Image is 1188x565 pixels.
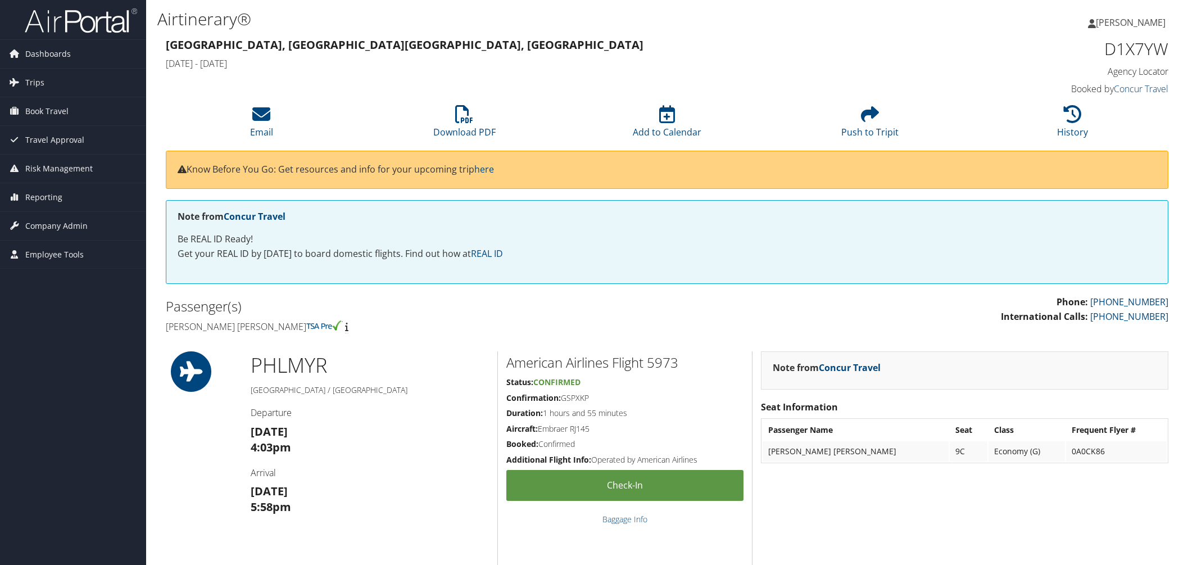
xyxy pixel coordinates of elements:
a: here [474,163,494,175]
span: Reporting [25,183,62,211]
a: Download PDF [433,111,496,138]
a: Add to Calendar [633,111,701,138]
h5: [GEOGRAPHIC_DATA] / [GEOGRAPHIC_DATA] [251,385,489,396]
a: History [1057,111,1088,138]
h4: Departure [251,406,489,419]
span: Risk Management [25,155,93,183]
td: Economy (G) [989,441,1065,462]
span: Dashboards [25,40,71,68]
h4: Booked by [931,83,1169,95]
strong: Note from [178,210,285,223]
a: Concur Travel [224,210,285,223]
h4: [DATE] - [DATE] [166,57,914,70]
p: Be REAL ID Ready! Get your REAL ID by [DATE] to board domestic flights. Find out how at [178,232,1157,261]
strong: [GEOGRAPHIC_DATA], [GEOGRAPHIC_DATA] [GEOGRAPHIC_DATA], [GEOGRAPHIC_DATA] [166,37,643,52]
a: [PERSON_NAME] [1088,6,1177,39]
strong: 4:03pm [251,440,291,455]
h4: [PERSON_NAME] [PERSON_NAME] [166,320,659,333]
a: Concur Travel [1114,83,1168,95]
a: Concur Travel [819,361,881,374]
td: [PERSON_NAME] [PERSON_NAME] [763,441,949,462]
a: [PHONE_NUMBER] [1090,296,1168,308]
strong: International Calls: [1001,310,1088,323]
a: REAL ID [471,247,503,260]
strong: Phone: [1056,296,1088,308]
img: tsa-precheck.png [306,320,343,331]
h2: Passenger(s) [166,297,659,316]
h5: GSPXKP [506,392,744,404]
strong: [DATE] [251,424,288,439]
h5: 1 hours and 55 minutes [506,408,744,419]
strong: Note from [773,361,881,374]
span: Employee Tools [25,241,84,269]
span: Trips [25,69,44,97]
img: airportal-logo.png [25,7,137,34]
h4: Arrival [251,467,489,479]
a: Email [250,111,273,138]
span: Travel Approval [25,126,84,154]
strong: Additional Flight Info: [506,454,591,465]
h5: Confirmed [506,439,744,450]
th: Passenger Name [763,420,949,440]
span: [PERSON_NAME] [1096,16,1166,29]
strong: Confirmation: [506,392,561,403]
strong: Seat Information [761,401,838,413]
th: Frequent Flyer # [1066,420,1167,440]
td: 9C [950,441,987,462]
strong: [DATE] [251,483,288,499]
strong: Status: [506,377,533,387]
a: [PHONE_NUMBER] [1090,310,1168,323]
strong: Aircraft: [506,423,538,434]
p: Know Before You Go: Get resources and info for your upcoming trip [178,162,1157,177]
span: Book Travel [25,97,69,125]
h1: PHL MYR [251,351,489,379]
strong: Booked: [506,439,538,449]
span: Company Admin [25,212,88,240]
th: Seat [950,420,987,440]
span: Confirmed [533,377,581,387]
a: Check-in [506,470,744,501]
th: Class [989,420,1065,440]
h2: American Airlines Flight 5973 [506,353,744,372]
h1: Airtinerary® [157,7,837,31]
td: 0A0CK86 [1066,441,1167,462]
a: Baggage Info [602,514,647,525]
strong: 5:58pm [251,499,291,514]
h1: D1X7YW [931,37,1169,61]
h5: Embraer RJ145 [506,423,744,435]
h4: Agency Locator [931,65,1169,78]
a: Push to Tripit [841,111,899,138]
h5: Operated by American Airlines [506,454,744,465]
strong: Duration: [506,408,543,418]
